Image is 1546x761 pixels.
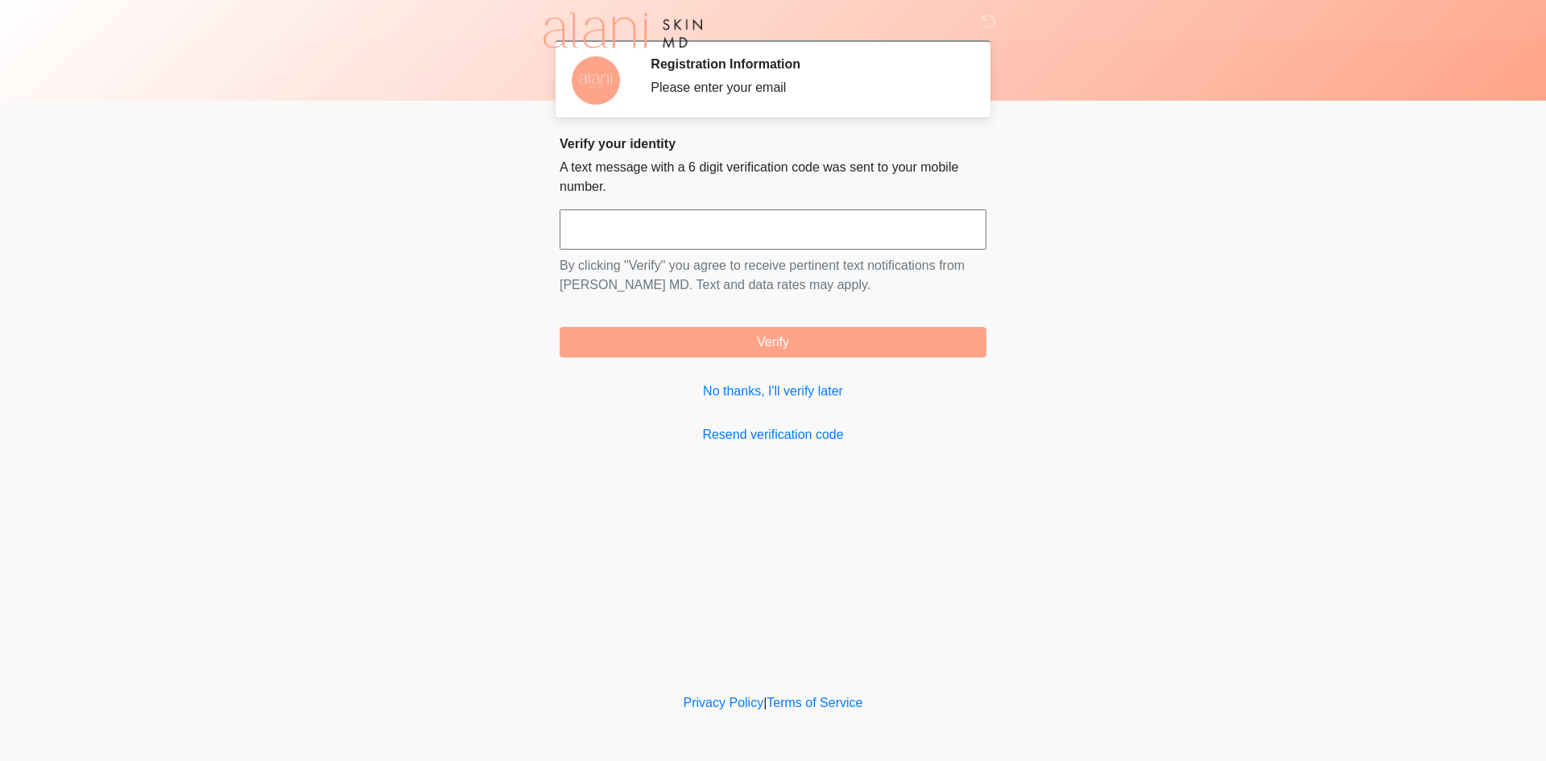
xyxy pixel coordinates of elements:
a: | [763,696,767,709]
p: A text message with a 6 digit verification code was sent to your mobile number. [560,158,986,196]
p: By clicking "Verify" you agree to receive pertinent text notifications from [PERSON_NAME] MD. Tex... [560,256,986,295]
img: Alani Skin MD Logo [544,12,702,48]
img: Agent Avatar [572,56,620,105]
h2: Registration Information [651,56,962,72]
a: Privacy Policy [684,696,764,709]
a: Resend verification code [560,425,986,445]
a: Terms of Service [767,696,862,709]
a: No thanks, I'll verify later [560,382,986,401]
h2: Verify your identity [560,136,986,151]
button: Verify [560,327,986,358]
div: Please enter your email [651,78,962,97]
